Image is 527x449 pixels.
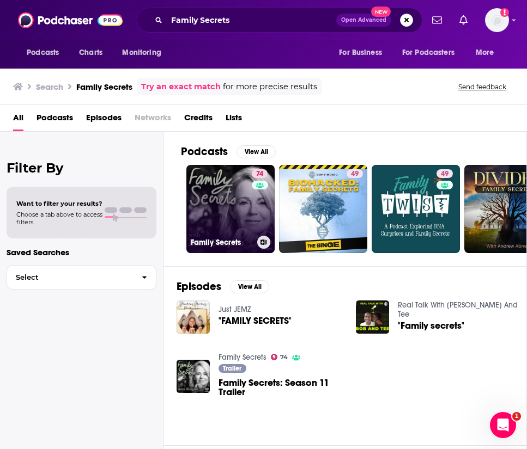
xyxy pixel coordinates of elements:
a: Lists [226,109,242,131]
span: Open Advanced [341,17,386,23]
a: Just JEMZ [219,305,251,314]
a: "Family secrets" [398,321,464,330]
span: Select [7,274,133,281]
a: Episodes [86,109,122,131]
a: Credits [184,109,213,131]
a: Podcasts [37,109,73,131]
img: User Profile [485,8,509,32]
h3: Search [36,82,63,92]
a: Show notifications dropdown [455,11,472,29]
img: Family Secrets: Season 11 Trailer [177,360,210,393]
h3: Family Secrets [76,82,132,92]
a: 49 [347,169,363,178]
h2: Filter By [7,160,156,176]
button: View All [237,145,276,158]
a: 74Family Secrets [186,165,275,253]
a: Family Secrets [219,353,266,362]
a: All [13,109,23,131]
button: View All [230,280,269,293]
h2: Podcasts [181,145,228,158]
button: Select [7,265,156,290]
span: Trailer [223,365,241,372]
span: Charts [79,45,102,60]
span: Monitoring [122,45,161,60]
button: open menu [468,42,508,63]
span: 74 [280,355,288,360]
input: Search podcasts, credits, & more... [167,11,336,29]
span: Networks [135,109,171,131]
button: open menu [331,42,396,63]
button: Open AdvancedNew [336,14,391,27]
img: "Family secrets" [356,300,389,334]
span: 49 [351,169,359,180]
img: Podchaser - Follow, Share and Rate Podcasts [18,10,123,30]
button: open menu [114,42,175,63]
a: 49 [437,169,453,178]
span: Want to filter your results? [16,200,102,207]
a: Show notifications dropdown [428,11,446,29]
a: 74 [271,354,288,360]
a: PodcastsView All [181,145,276,158]
button: Show profile menu [485,8,509,32]
iframe: Intercom live chat [490,412,516,438]
button: open menu [19,42,73,63]
a: 49 [279,165,367,253]
p: Saved Searches [7,247,156,257]
button: open menu [395,42,470,63]
span: New [371,7,391,17]
button: Send feedback [455,82,510,91]
a: Charts [72,42,109,63]
a: Real Talk With Bob And Tee [398,300,518,319]
svg: Add a profile image [500,8,509,17]
span: 74 [256,169,263,180]
a: EpisodesView All [177,280,269,293]
a: 49 [372,165,460,253]
img: "FAMILY SECRETS" [177,300,210,334]
span: For Business [339,45,382,60]
span: Podcasts [27,45,59,60]
span: 1 [512,412,521,421]
span: 49 [441,169,449,180]
span: for more precise results [223,81,317,93]
span: Logged in as smeizlik [485,8,509,32]
span: More [476,45,494,60]
h3: Family Secrets [191,238,253,247]
h2: Episodes [177,280,221,293]
span: For Podcasters [402,45,455,60]
a: Try an exact match [141,81,221,93]
a: Family Secrets: Season 11 Trailer [219,378,343,397]
a: 74 [252,169,268,178]
span: Choose a tab above to access filters. [16,211,102,226]
div: Search podcasts, credits, & more... [137,8,422,33]
a: "FAMILY SECRETS" [219,316,292,325]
